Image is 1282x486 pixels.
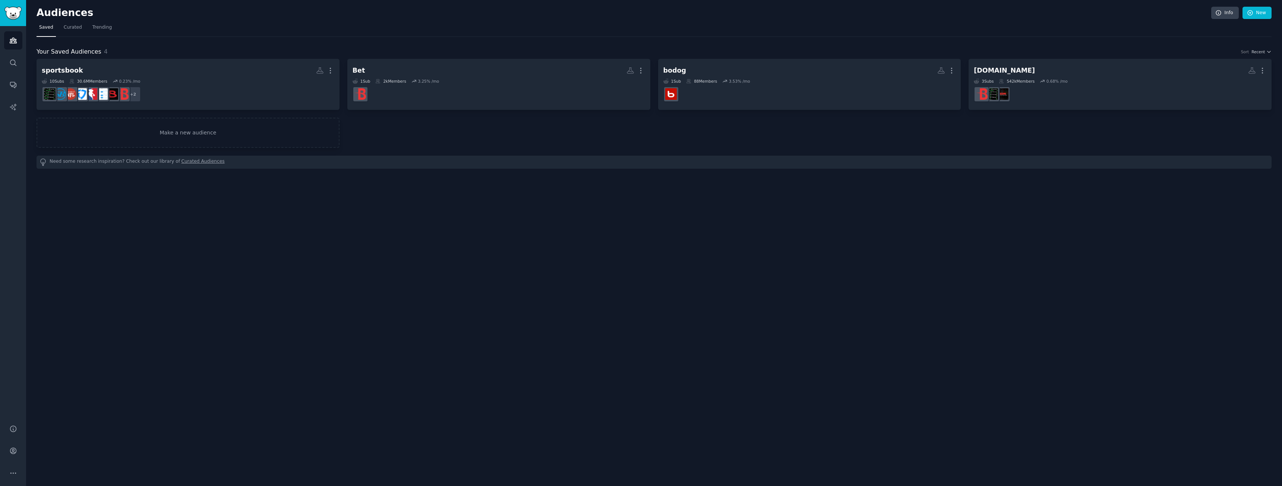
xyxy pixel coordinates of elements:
span: Saved [39,24,53,31]
img: nfl [65,88,76,100]
a: Make a new audience [37,118,340,148]
img: GummySearch logo [4,7,22,20]
div: 3 Sub s [974,79,994,84]
div: 3.53 % /mo [729,79,750,84]
span: Recent [1251,49,1265,54]
img: betonline_ag [354,88,366,100]
span: 4 [104,48,108,55]
img: betonline_ag [976,88,988,100]
a: Info [1211,7,1239,19]
div: 0.23 % /mo [119,79,140,84]
img: sportsbook [986,88,998,100]
div: bodog [663,66,686,75]
span: Trending [92,24,112,31]
div: 30.6M Members [69,79,107,84]
div: Need some research inspiration? Check out our library of [37,156,1272,169]
div: + 2 [125,86,141,102]
div: 10 Sub s [42,79,64,84]
div: 542k Members [999,79,1035,84]
div: sportsbook [42,66,83,75]
a: Trending [90,22,114,37]
a: bodog1Sub88Members3.53% /mobodog [658,59,961,110]
a: Bet1Sub2kMembers3.25% /mobetonline_ag [347,59,650,110]
div: 0.68 % /mo [1046,79,1068,84]
div: [DOMAIN_NAME] [974,66,1035,75]
img: sportsbook [44,88,56,100]
div: Sort [1241,49,1249,54]
a: Curated Audiences [181,158,225,166]
div: 1 Sub [663,79,681,84]
div: 88 Members [686,79,717,84]
span: Curated [64,24,82,31]
img: betonline_ag [117,88,129,100]
h2: Audiences [37,7,1211,19]
div: 1 Sub [353,79,370,84]
div: Bet [353,66,365,75]
a: Curated [61,22,85,37]
img: SportsbookReview [54,88,66,100]
img: nba [86,88,97,100]
a: Saved [37,22,56,37]
a: New [1242,7,1272,19]
img: sportsgambling [997,88,1008,100]
a: sportsbook10Subs30.6MMembers0.23% /mo+2betonline_agBovadafanduelnbafanduel_sportsbooknflSportsboo... [37,59,340,110]
div: 2k Members [375,79,406,84]
img: Bovada [107,88,118,100]
span: Your Saved Audiences [37,47,101,57]
a: [DOMAIN_NAME]3Subs542kMembers0.68% /mosportsgamblingsportsbookbetonline_ag [969,59,1272,110]
button: Recent [1251,49,1272,54]
img: fanduel_sportsbook [75,88,87,100]
img: fanduel [96,88,108,100]
div: 3.25 % /mo [418,79,439,84]
img: bodog [665,88,677,100]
